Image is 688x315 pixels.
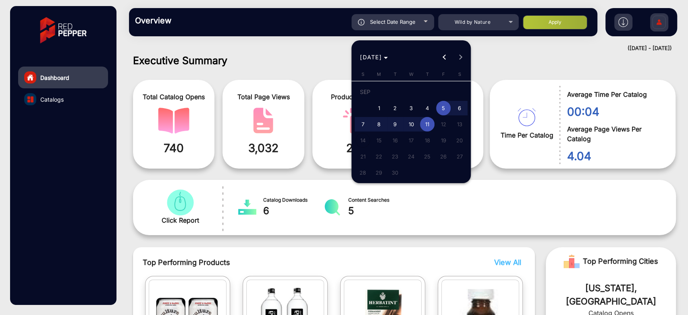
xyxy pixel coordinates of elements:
span: 24 [404,149,418,164]
button: September 23, 2025 [387,148,403,165]
span: 28 [355,165,370,180]
button: September 2, 2025 [387,100,403,116]
td: SEP [355,84,468,100]
span: 9 [388,117,402,131]
button: September 6, 2025 [451,100,468,116]
span: 10 [404,117,418,131]
span: M [377,71,381,77]
button: September 27, 2025 [451,148,468,165]
button: September 25, 2025 [419,148,435,165]
button: September 15, 2025 [371,132,387,148]
span: [DATE] [360,54,382,60]
span: 29 [372,165,386,180]
span: 25 [420,149,434,164]
button: September 12, 2025 [435,116,451,132]
span: T [393,71,396,77]
span: 13 [452,117,467,131]
button: September 17, 2025 [403,132,419,148]
button: September 9, 2025 [387,116,403,132]
span: T [426,71,428,77]
button: September 28, 2025 [355,165,371,181]
span: 26 [436,149,451,164]
span: 1 [372,101,386,115]
button: September 21, 2025 [355,148,371,165]
button: September 26, 2025 [435,148,451,165]
span: 23 [388,149,402,164]
button: Previous month [436,49,453,65]
span: F [442,71,445,77]
button: September 8, 2025 [371,116,387,132]
button: September 14, 2025 [355,132,371,148]
button: September 30, 2025 [387,165,403,181]
span: 2 [388,101,402,115]
button: September 29, 2025 [371,165,387,181]
button: September 18, 2025 [419,132,435,148]
button: September 3, 2025 [403,100,419,116]
span: 20 [452,133,467,148]
span: 8 [372,117,386,131]
span: 12 [436,117,451,131]
span: 30 [388,165,402,180]
button: Choose month and year [357,50,391,65]
span: 14 [355,133,370,148]
span: W [409,71,413,77]
span: 3 [404,101,418,115]
span: 5 [436,101,451,115]
button: September 4, 2025 [419,100,435,116]
button: September 1, 2025 [371,100,387,116]
span: 19 [436,133,451,148]
span: 21 [355,149,370,164]
button: September 22, 2025 [371,148,387,165]
button: September 5, 2025 [435,100,451,116]
span: 16 [388,133,402,148]
span: 15 [372,133,386,148]
button: September 24, 2025 [403,148,419,165]
button: September 7, 2025 [355,116,371,132]
span: 22 [372,149,386,164]
button: September 10, 2025 [403,116,419,132]
span: 4 [420,101,434,115]
button: September 19, 2025 [435,132,451,148]
span: 11 [420,117,434,131]
span: 7 [355,117,370,131]
button: September 13, 2025 [451,116,468,132]
button: September 11, 2025 [419,116,435,132]
button: September 16, 2025 [387,132,403,148]
span: 27 [452,149,467,164]
span: S [458,71,461,77]
span: 6 [452,101,467,115]
span: 17 [404,133,418,148]
span: 18 [420,133,434,148]
button: September 20, 2025 [451,132,468,148]
span: S [361,71,364,77]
